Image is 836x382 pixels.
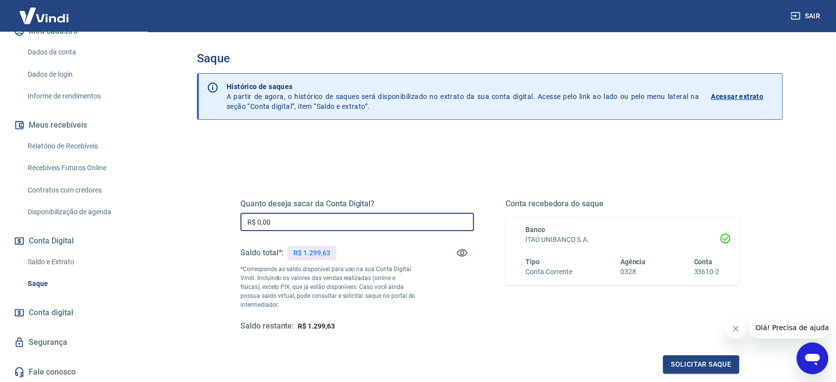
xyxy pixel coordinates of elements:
button: Solicitar saque [663,355,739,374]
a: Saldo e Extrato [24,252,136,272]
p: R$ 1.299,63 [293,248,330,258]
span: Conta digital [29,306,73,320]
h5: Conta recebedora do saque [506,199,739,209]
a: Disponibilização de agenda [24,202,136,222]
span: R$ 1.299,63 [298,322,334,330]
p: Acessar extrato [711,92,763,101]
a: Acessar extrato [711,82,774,111]
button: Sair [789,7,824,25]
a: Dados da conta [24,42,136,62]
h5: Quanto deseja sacar da Conta Digital? [240,199,474,209]
p: Histórico de saques [227,82,699,92]
a: Segurança [12,332,136,353]
img: Vindi [12,0,76,31]
h6: ITAÚ UNIBANCO S.A. [525,235,719,245]
a: Saque [24,274,136,294]
a: Informe de rendimentos [24,86,136,106]
h3: Saque [197,51,783,65]
h6: Conta Corrente [525,267,572,277]
h5: Saldo total*: [240,248,283,258]
a: Relatório de Recebíveis [24,136,136,156]
p: *Corresponde ao saldo disponível para uso na sua Conta Digital Vindi. Incluindo os valores das ve... [240,265,416,309]
iframe: Fechar mensagem [726,319,745,338]
button: Meus recebíveis [12,114,136,136]
p: A partir de agora, o histórico de saques será disponibilizado no extrato da sua conta digital. Ac... [227,82,699,111]
span: Agência [620,258,646,266]
a: Contratos com credores [24,180,136,200]
iframe: Botão para abrir a janela de mensagens [796,342,828,374]
span: Conta [694,258,712,266]
h5: Saldo restante: [240,321,294,332]
a: Recebíveis Futuros Online [24,158,136,178]
h6: 0328 [620,267,646,277]
a: Conta digital [12,302,136,324]
span: Banco [525,226,545,234]
span: Tipo [525,258,540,266]
a: Dados de login [24,64,136,85]
iframe: Mensagem da empresa [749,317,828,338]
span: Olá! Precisa de ajuda? [6,7,83,15]
h6: 33610-2 [694,267,719,277]
button: Conta Digital [12,230,136,252]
